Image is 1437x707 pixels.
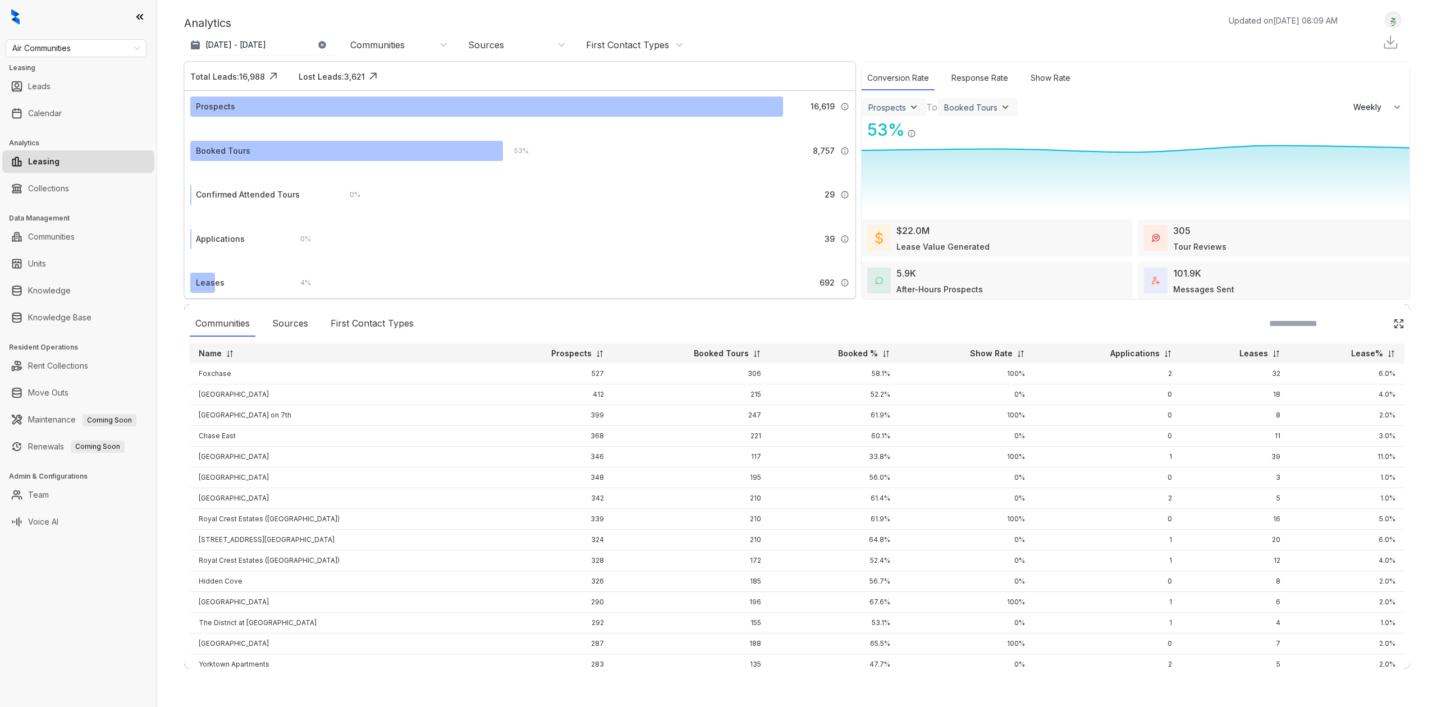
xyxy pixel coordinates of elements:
p: Prospects [551,348,592,359]
td: [GEOGRAPHIC_DATA] [190,384,483,405]
a: Team [28,484,49,506]
td: 2.0% [1289,405,1404,426]
td: 11.0% [1289,447,1404,467]
td: 195 [613,467,770,488]
div: Lost Leads: 3,621 [299,71,365,82]
td: 348 [483,467,613,488]
td: 100% [899,364,1034,384]
img: sorting [226,350,234,358]
td: 185 [613,571,770,592]
li: Units [2,252,154,275]
td: 290 [483,592,613,613]
td: 61.9% [770,405,899,426]
td: 100% [899,633,1034,654]
div: Prospects [868,103,906,112]
td: 1 [1034,530,1181,550]
img: ViewFilterArrow [1000,102,1011,113]
h3: Admin & Configurations [9,471,157,481]
td: 0% [899,467,1034,488]
img: Click Icon [365,68,382,85]
p: Leases [1239,348,1268,359]
td: 0 [1034,426,1181,447]
td: 135 [613,654,770,675]
a: Voice AI [28,511,58,533]
td: 18 [1181,384,1290,405]
span: Coming Soon [83,414,136,426]
td: 292 [483,613,613,633]
a: RenewalsComing Soon [28,435,125,458]
li: Leads [2,75,154,98]
td: [GEOGRAPHIC_DATA] on 7th [190,405,483,426]
li: Team [2,484,154,506]
p: [DATE] - [DATE] [205,39,266,50]
td: 221 [613,426,770,447]
img: sorting [1164,350,1172,358]
td: 283 [483,654,613,675]
td: 100% [899,509,1034,530]
td: 2 [1034,654,1181,675]
td: 210 [613,509,770,530]
div: Response Rate [946,66,1014,90]
li: Maintenance [2,408,154,431]
td: 56.7% [770,571,899,592]
td: 61.4% [770,488,899,509]
td: 58.1% [770,364,899,384]
img: Info [840,146,849,155]
h3: Data Management [9,213,157,223]
div: 4 % [289,277,311,289]
img: TotalFum [1152,277,1160,284]
td: 100% [899,592,1034,613]
td: 196 [613,592,770,613]
div: First Contact Types [586,39,669,51]
span: 29 [825,189,835,201]
td: 3.0% [1289,426,1404,447]
img: sorting [882,350,890,358]
td: 2 [1034,364,1181,384]
td: [GEOGRAPHIC_DATA] [190,447,483,467]
td: 5 [1181,488,1290,509]
img: Click Icon [916,119,933,136]
img: AfterHoursConversations [875,277,883,285]
td: 4.0% [1289,384,1404,405]
td: 1.0% [1289,467,1404,488]
td: 210 [613,530,770,550]
td: 3 [1181,467,1290,488]
td: 61.9% [770,509,899,530]
td: 1.0% [1289,488,1404,509]
p: Lease% [1351,348,1383,359]
td: 0 [1034,571,1181,592]
td: 5 [1181,654,1290,675]
td: 0 [1034,405,1181,426]
div: Show Rate [1025,66,1076,90]
img: Click Icon [265,68,282,85]
td: 100% [899,405,1034,426]
div: Communities [350,39,405,51]
td: 0 [1034,384,1181,405]
span: 39 [825,233,835,245]
img: sorting [1272,350,1280,358]
td: 52.4% [770,550,899,571]
td: 0% [899,571,1034,592]
p: Name [199,348,222,359]
a: Collections [28,177,69,200]
p: Show Rate [970,348,1013,359]
td: [GEOGRAPHIC_DATA] [190,633,483,654]
td: 0 [1034,633,1181,654]
td: The District at [GEOGRAPHIC_DATA] [190,613,483,633]
td: 0% [899,488,1034,509]
td: 172 [613,550,770,571]
span: 16,619 [811,100,835,113]
div: Leases [196,277,225,289]
div: 305 [1173,224,1191,237]
td: Royal Crest Estates ([GEOGRAPHIC_DATA]) [190,550,483,571]
img: sorting [1387,350,1395,358]
div: Messages Sent [1173,283,1234,295]
img: LeaseValue [875,231,883,245]
td: 6 [1181,592,1290,613]
h3: Leasing [9,63,157,73]
img: Info [840,278,849,287]
img: sorting [596,350,604,358]
td: 0 [1034,467,1181,488]
td: 287 [483,633,613,654]
td: 155 [613,613,770,633]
